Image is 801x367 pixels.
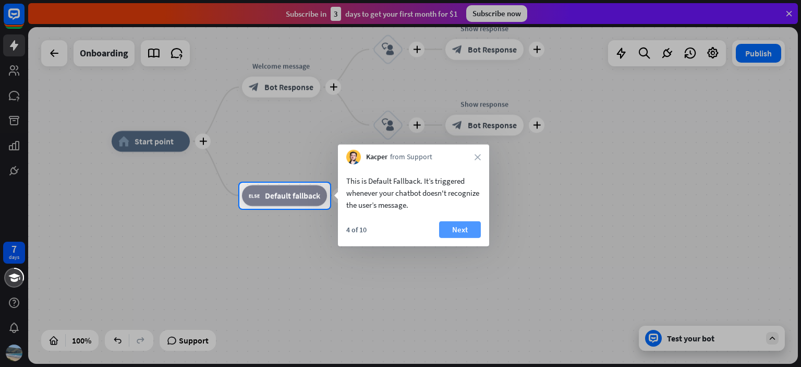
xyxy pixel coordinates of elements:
div: This is Default Fallback. It’s triggered whenever your chatbot doesn't recognize the user’s message. [346,175,481,211]
button: Next [439,221,481,238]
i: close [475,154,481,160]
span: Kacper [366,152,387,162]
div: 4 of 10 [346,225,367,234]
span: Default fallback [265,191,320,201]
button: Open LiveChat chat widget [8,4,40,35]
span: from Support [390,152,432,162]
i: block_fallback [249,191,260,201]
